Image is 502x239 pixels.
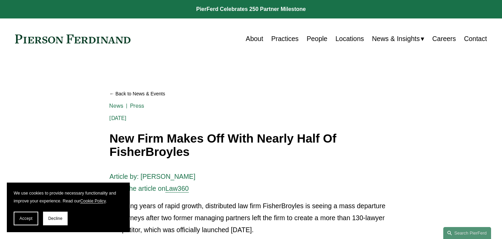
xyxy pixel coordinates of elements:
[372,33,420,45] span: News & Insights
[14,212,38,225] button: Accept
[109,132,392,158] h1: New Firm Makes Off With Nearly Half Of FisherBroyles
[443,227,491,239] a: Search this site
[109,115,126,121] span: [DATE]
[14,189,123,205] p: We use cookies to provide necessary functionality and improve your experience. Read our .
[80,199,106,203] a: Cookie Policy
[335,32,364,45] a: Locations
[271,32,298,45] a: Practices
[165,185,189,192] a: Law360
[109,103,123,109] a: News
[432,32,456,45] a: Careers
[130,103,144,109] a: Press
[109,200,392,236] p: Following years of rapid growth, distributed law firm FisherBroyles is seeing a mass departure of...
[307,32,327,45] a: People
[109,88,392,100] a: Back to News & Events
[7,183,130,232] section: Cookie banner
[43,212,68,225] button: Decline
[372,32,424,45] a: folder dropdown
[109,173,195,192] span: Article by: [PERSON_NAME] Read the article on
[19,216,32,221] span: Accept
[48,216,62,221] span: Decline
[464,32,487,45] a: Contact
[246,32,263,45] a: About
